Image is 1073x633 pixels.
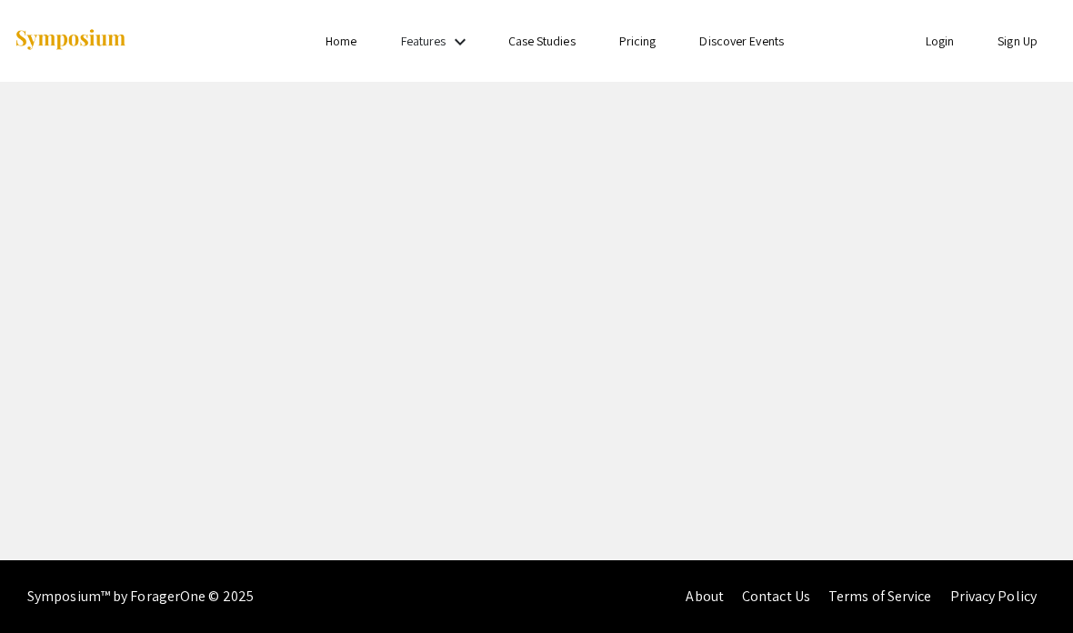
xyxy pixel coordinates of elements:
a: Login [926,33,955,49]
a: Contact Us [742,587,810,606]
a: Home [326,33,356,49]
a: Privacy Policy [950,587,1037,606]
a: Pricing [619,33,657,49]
a: Features [401,33,446,49]
a: Discover Events [699,33,784,49]
mat-icon: Expand Features list [449,31,471,53]
a: Terms of Service [828,587,932,606]
img: Symposium by ForagerOne [14,28,127,53]
a: Sign Up [998,33,1038,49]
a: Case Studies [508,33,576,49]
a: About [686,587,724,606]
div: Symposium™ by ForagerOne © 2025 [27,560,254,633]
